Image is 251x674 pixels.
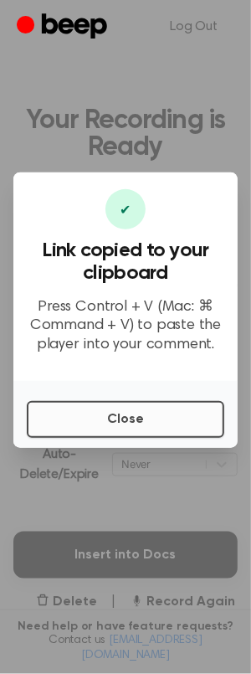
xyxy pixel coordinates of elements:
a: Beep [17,11,111,44]
div: ✔ [105,189,146,229]
button: Close [27,401,224,438]
a: Log Out [153,7,234,47]
p: Press Control + V (Mac: ⌘ Command + V) to paste the player into your comment. [27,298,224,355]
h3: Link copied to your clipboard [27,239,224,285]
